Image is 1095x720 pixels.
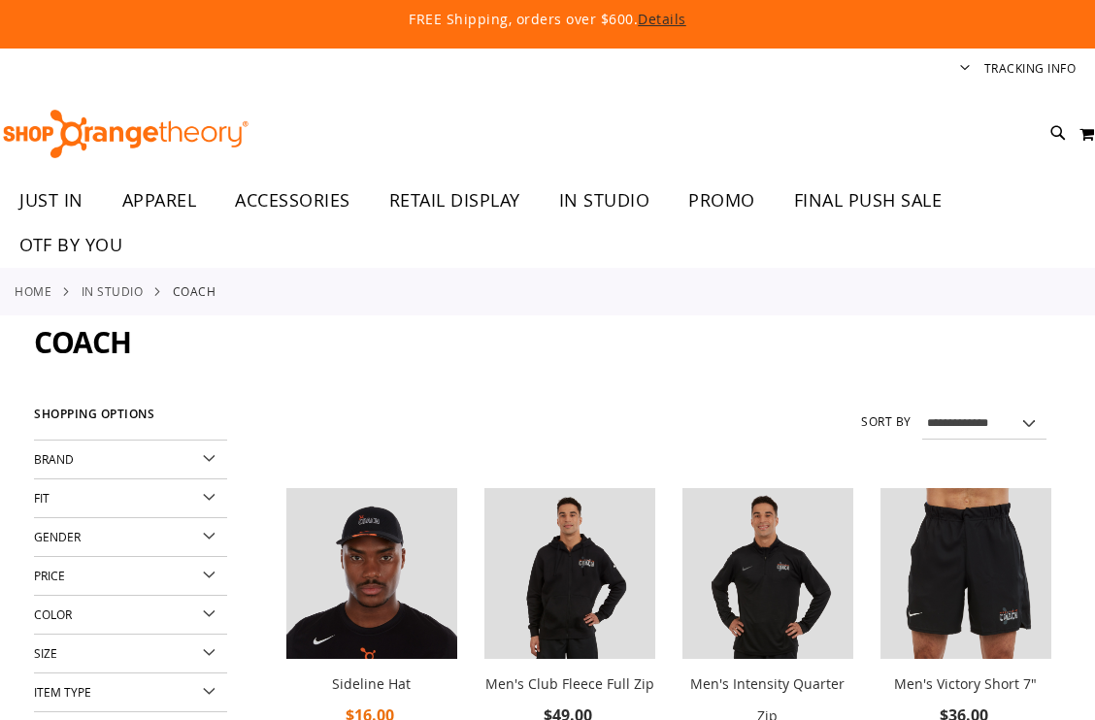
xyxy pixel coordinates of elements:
span: IN STUDIO [559,179,650,222]
button: Account menu [960,60,970,79]
a: ACCESSORIES [216,179,370,223]
span: APPAREL [122,179,197,222]
a: Home [15,282,51,300]
a: OTF Mens Coach FA23 Victory Short - Black primary image [880,488,1051,663]
span: Price [34,568,65,583]
strong: Coach [173,282,216,300]
div: Fit [34,479,227,518]
strong: Shopping Options [34,399,227,441]
p: FREE Shipping, orders over $600. [63,10,1031,29]
div: Price [34,557,227,596]
a: Tracking Info [984,60,1077,77]
a: Details [638,10,686,28]
a: Men's Victory Short 7" [894,674,1037,693]
span: Fit [34,490,50,506]
img: OTF Mens Coach FA23 Victory Short - Black primary image [880,488,1051,659]
div: Color [34,596,227,635]
a: Sideline Hat primary image [286,488,457,663]
a: Sideline Hat [332,674,411,693]
img: OTF Mens Coach FA23 Intensity Quarter Zip - Black primary image [682,488,853,659]
a: OTF Mens Coach FA23 Club Fleece Full Zip - Black primary image [484,488,655,663]
a: FINAL PUSH SALE [775,179,962,223]
div: Item Type [34,673,227,712]
a: Men's Club Fleece Full Zip [485,674,654,693]
label: Sort By [861,413,912,430]
span: Coach [34,322,132,362]
span: FINAL PUSH SALE [794,179,943,222]
span: JUST IN [19,179,83,222]
span: Brand [34,451,74,467]
a: OTF Mens Coach FA23 Intensity Quarter Zip - Black primary image [682,488,853,663]
span: RETAIL DISPLAY [389,179,520,222]
img: OTF Mens Coach FA23 Club Fleece Full Zip - Black primary image [484,488,655,659]
span: Size [34,645,57,661]
div: Brand [34,441,227,479]
a: RETAIL DISPLAY [370,179,540,223]
img: Sideline Hat primary image [286,488,457,659]
span: Gender [34,529,81,544]
span: Item Type [34,684,91,700]
div: Size [34,635,227,673]
a: IN STUDIO [82,282,144,300]
a: IN STUDIO [540,179,670,222]
a: APPAREL [103,179,216,223]
span: ACCESSORIES [235,179,350,222]
span: OTF BY YOU [19,223,122,267]
span: Color [34,606,72,622]
a: PROMO [669,179,775,223]
span: PROMO [688,179,755,222]
div: Gender [34,518,227,557]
